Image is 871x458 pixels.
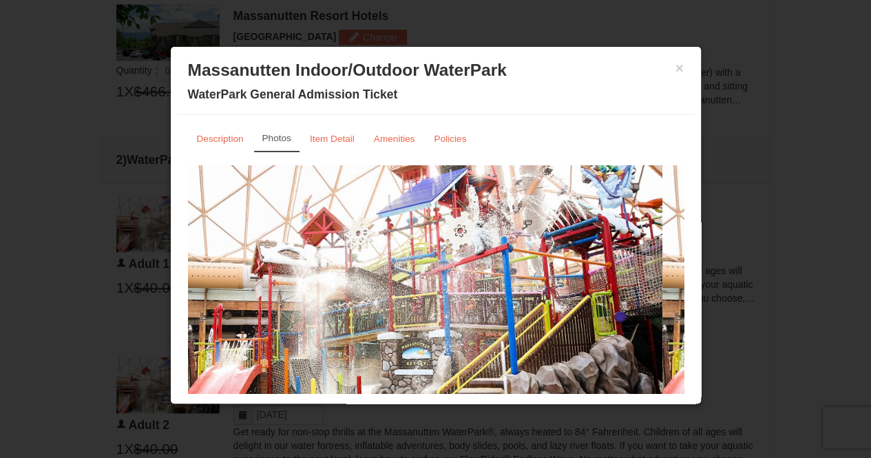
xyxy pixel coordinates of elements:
small: Item Detail [310,134,355,144]
small: Description [197,134,244,144]
a: Photos [254,125,300,152]
small: Policies [434,134,466,144]
a: Amenities [365,125,424,152]
h3: Massanutten Indoor/Outdoor WaterPark [188,60,684,81]
a: Item Detail [301,125,364,152]
a: Description [188,125,253,152]
button: × [675,61,684,75]
img: 6619917-1403-22d2226d.jpg [188,165,662,425]
small: Photos [262,133,291,143]
h4: WaterPark General Admission Ticket [188,87,684,101]
a: Policies [425,125,475,152]
small: Amenities [374,134,415,144]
